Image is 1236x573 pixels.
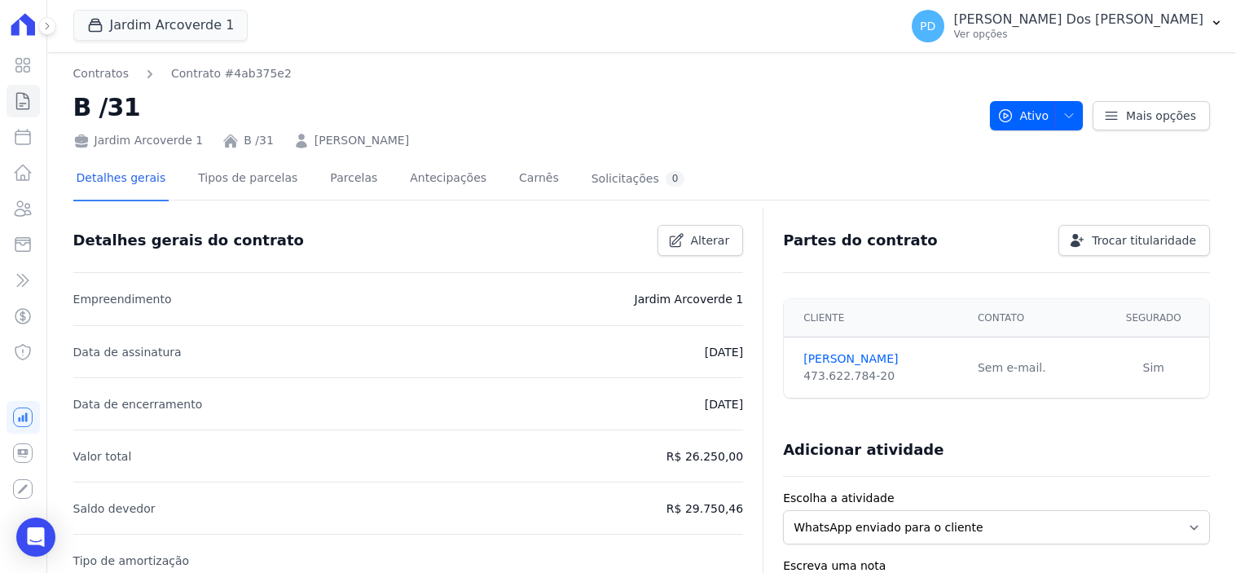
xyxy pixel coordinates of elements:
th: Segurado [1098,299,1209,337]
span: Alterar [691,232,730,249]
td: Sem e-mail. [968,337,1098,399]
p: Jardim Arcoverde 1 [635,289,744,309]
p: Empreendimento [73,289,172,309]
span: PD [920,20,935,32]
a: Tipos de parcelas [195,158,301,201]
th: Contato [968,299,1098,337]
a: Alterar [658,225,744,256]
span: Trocar titularidade [1092,232,1196,249]
p: Data de assinatura [73,342,182,362]
a: Detalhes gerais [73,158,169,201]
h3: Adicionar atividade [783,440,943,460]
p: [DATE] [705,342,743,362]
a: Parcelas [327,158,380,201]
div: Solicitações [592,171,685,187]
div: Jardim Arcoverde 1 [73,132,204,149]
p: Ver opções [954,28,1203,41]
button: PD [PERSON_NAME] Dos [PERSON_NAME] Ver opções [899,3,1236,49]
a: Trocar titularidade [1058,225,1210,256]
a: Mais opções [1093,101,1210,130]
p: R$ 26.250,00 [666,447,743,466]
p: [DATE] [705,394,743,414]
div: 473.622.784-20 [803,368,958,385]
nav: Breadcrumb [73,65,292,82]
p: Valor total [73,447,132,466]
p: Data de encerramento [73,394,203,414]
p: R$ 29.750,46 [666,499,743,518]
td: Sim [1098,337,1209,399]
h3: Partes do contrato [783,231,938,250]
nav: Breadcrumb [73,65,977,82]
p: Saldo devedor [73,499,156,518]
h3: Detalhes gerais do contrato [73,231,304,250]
a: Contrato #4ab375e2 [171,65,292,82]
p: [PERSON_NAME] Dos [PERSON_NAME] [954,11,1203,28]
div: Open Intercom Messenger [16,518,55,557]
p: Tipo de amortização [73,551,190,571]
a: [PERSON_NAME] [314,132,409,149]
a: B /31 [244,132,274,149]
h2: B /31 [73,89,977,126]
a: Carnês [516,158,562,201]
span: Ativo [997,101,1049,130]
button: Jardim Arcoverde 1 [73,10,249,41]
button: Ativo [990,101,1084,130]
a: [PERSON_NAME] [803,350,958,368]
label: Escolha a atividade [783,490,1210,507]
div: 0 [666,171,685,187]
a: Antecipações [407,158,490,201]
a: Contratos [73,65,129,82]
a: Solicitações0 [588,158,688,201]
span: Mais opções [1126,108,1196,124]
th: Cliente [784,299,968,337]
